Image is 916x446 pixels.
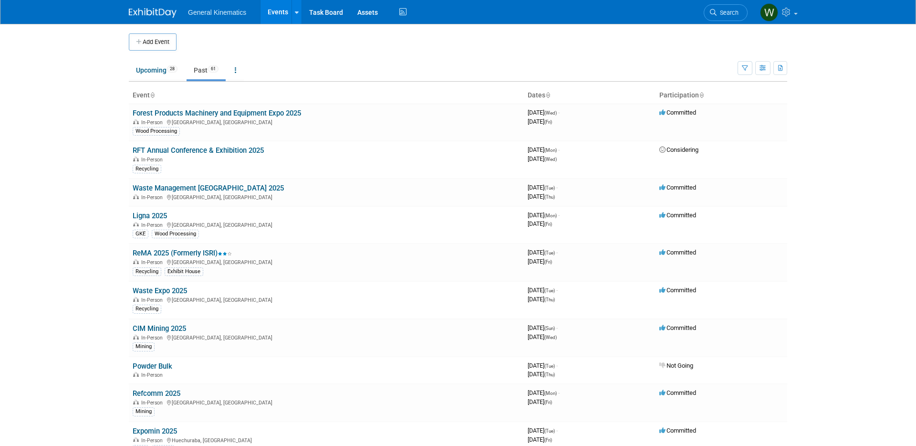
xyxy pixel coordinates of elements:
span: (Tue) [544,288,555,293]
span: [DATE] [528,389,560,396]
span: (Mon) [544,213,557,218]
span: In-Person [141,194,166,201]
span: Committed [659,324,696,331]
span: (Tue) [544,428,555,434]
span: (Tue) [544,363,555,369]
a: CIM Mining 2025 [133,324,186,333]
span: - [556,184,558,191]
span: Search [717,9,739,16]
a: Sort by Participation Type [699,91,704,99]
span: Committed [659,249,696,256]
span: In-Person [141,157,166,163]
img: In-Person Event [133,259,139,264]
div: Recycling [133,165,161,173]
a: Waste Expo 2025 [133,287,187,295]
span: In-Person [141,400,166,406]
a: RFT Annual Conference & Exhibition 2025 [133,146,264,155]
span: [DATE] [528,427,558,434]
span: (Thu) [544,194,555,200]
img: ExhibitDay [129,8,177,18]
a: Search [704,4,748,21]
span: Not Going [659,362,693,369]
span: [DATE] [528,184,558,191]
span: [DATE] [528,118,552,125]
span: 28 [167,65,177,73]
span: [DATE] [528,436,552,443]
div: Recycling [133,267,161,276]
span: In-Person [141,119,166,126]
span: In-Person [141,222,166,228]
div: [GEOGRAPHIC_DATA], [GEOGRAPHIC_DATA] [133,118,520,126]
img: In-Person Event [133,119,139,124]
div: [GEOGRAPHIC_DATA], [GEOGRAPHIC_DATA] [133,193,520,201]
a: Forest Products Machinery and Equipment Expo 2025 [133,109,301,117]
span: In-Person [141,372,166,378]
th: Event [129,87,524,104]
span: (Mon) [544,391,557,396]
button: Add Event [129,33,177,51]
span: Committed [659,212,696,219]
div: [GEOGRAPHIC_DATA], [GEOGRAPHIC_DATA] [133,333,520,341]
th: Dates [524,87,656,104]
span: - [558,146,560,153]
a: Refcomm 2025 [133,389,180,398]
span: (Fri) [544,259,552,265]
a: Sort by Event Name [150,91,155,99]
a: Expomin 2025 [133,427,177,435]
span: [DATE] [528,333,557,340]
a: ReMA 2025 (Formerly ISRI) [133,249,232,257]
span: (Sun) [544,326,555,331]
span: (Tue) [544,250,555,255]
span: Committed [659,287,696,294]
div: Recycling [133,305,161,313]
th: Participation [656,87,787,104]
span: [DATE] [528,324,558,331]
span: [DATE] [528,287,558,294]
span: In-Person [141,335,166,341]
span: [DATE] [528,220,552,227]
div: [GEOGRAPHIC_DATA], [GEOGRAPHIC_DATA] [133,258,520,265]
span: Committed [659,184,696,191]
a: Upcoming28 [129,61,185,79]
span: (Tue) [544,185,555,191]
a: Past61 [187,61,226,79]
a: Powder Bulk [133,362,172,371]
span: - [558,212,560,219]
span: In-Person [141,297,166,303]
img: In-Person Event [133,437,139,442]
span: - [556,249,558,256]
span: [DATE] [528,296,555,303]
div: GKE [133,230,148,238]
span: (Fri) [544,119,552,125]
span: - [556,324,558,331]
span: In-Person [141,437,166,444]
span: 61 [208,65,219,73]
img: In-Person Event [133,157,139,161]
img: In-Person Event [133,400,139,404]
img: In-Person Event [133,372,139,377]
img: Whitney Swanson [760,3,778,21]
span: (Thu) [544,297,555,302]
span: [DATE] [528,212,560,219]
span: (Fri) [544,437,552,443]
span: (Wed) [544,335,557,340]
span: - [558,109,560,116]
span: (Mon) [544,148,557,153]
div: Huechuraba, [GEOGRAPHIC_DATA] [133,436,520,444]
span: (Fri) [544,400,552,405]
span: - [556,287,558,294]
a: Sort by Start Date [545,91,550,99]
span: [DATE] [528,193,555,200]
span: [DATE] [528,258,552,265]
span: Considering [659,146,698,153]
span: (Thu) [544,372,555,377]
span: [DATE] [528,249,558,256]
span: (Wed) [544,110,557,116]
span: - [558,389,560,396]
div: [GEOGRAPHIC_DATA], [GEOGRAPHIC_DATA] [133,296,520,303]
img: In-Person Event [133,222,139,227]
span: (Fri) [544,222,552,227]
span: [DATE] [528,146,560,153]
span: [DATE] [528,371,555,378]
a: Ligna 2025 [133,212,167,220]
